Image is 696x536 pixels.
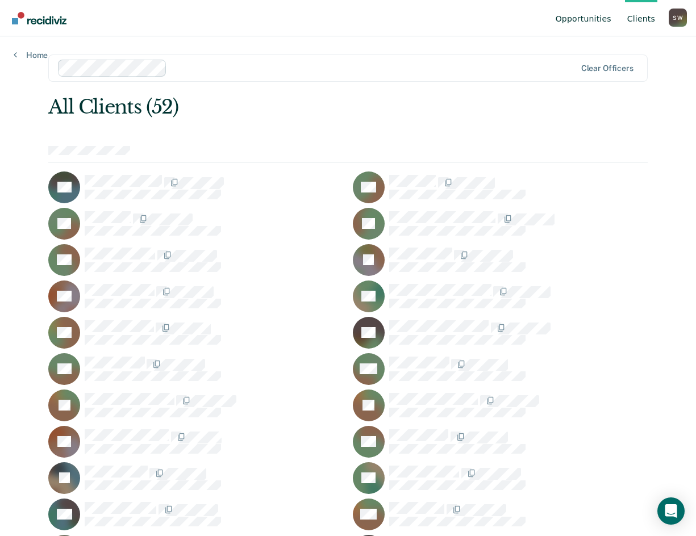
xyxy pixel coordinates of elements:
[581,64,634,73] div: Clear officers
[48,95,528,119] div: All Clients (52)
[657,497,685,525] div: Open Intercom Messenger
[669,9,687,27] button: Profile dropdown button
[12,12,66,24] img: Recidiviz
[669,9,687,27] div: S W
[14,50,48,60] a: Home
